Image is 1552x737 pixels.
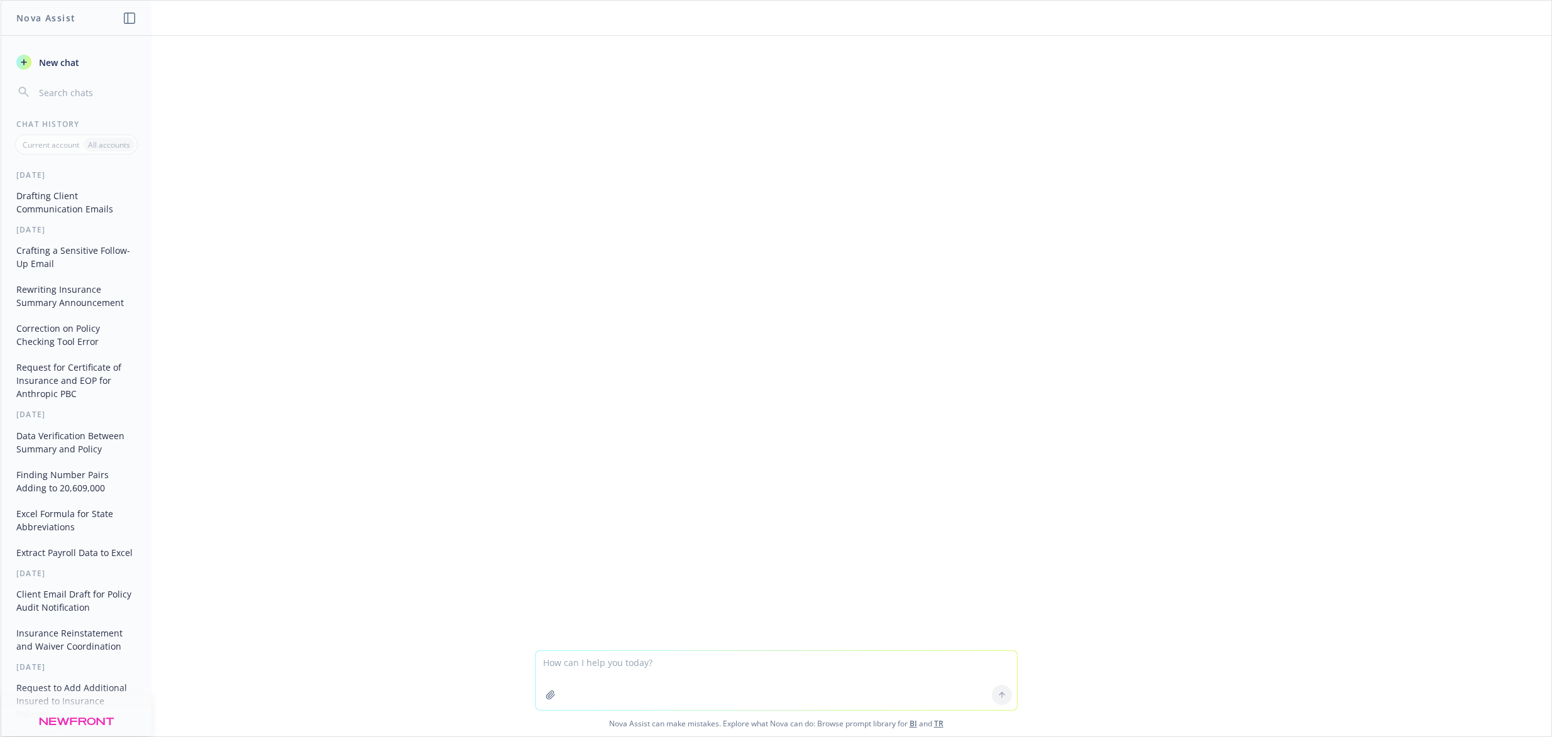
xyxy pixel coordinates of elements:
[11,357,141,404] button: Request for Certificate of Insurance and EOP for Anthropic PBC
[1,119,151,129] div: Chat History
[11,677,141,724] button: Request to Add Additional Insured to Insurance Policies
[11,51,141,74] button: New chat
[11,542,141,563] button: Extract Payroll Data to Excel
[910,718,917,729] a: BI
[11,185,141,219] button: Drafting Client Communication Emails
[1,662,151,672] div: [DATE]
[934,718,944,729] a: TR
[11,279,141,313] button: Rewriting Insurance Summary Announcement
[11,240,141,274] button: Crafting a Sensitive Follow-Up Email
[36,84,136,101] input: Search chats
[1,170,151,180] div: [DATE]
[23,139,79,150] p: Current account
[11,318,141,352] button: Correction on Policy Checking Tool Error
[11,425,141,459] button: Data Verification Between Summary and Policy
[1,224,151,235] div: [DATE]
[11,503,141,537] button: Excel Formula for State Abbreviations
[6,711,1546,736] span: Nova Assist can make mistakes. Explore what Nova can do: Browse prompt library for and
[1,409,151,420] div: [DATE]
[88,139,130,150] p: All accounts
[11,464,141,498] button: Finding Number Pairs Adding to 20,609,000
[11,623,141,657] button: Insurance Reinstatement and Waiver Coordination
[16,11,75,25] h1: Nova Assist
[36,56,79,69] span: New chat
[11,584,141,618] button: Client Email Draft for Policy Audit Notification
[1,568,151,579] div: [DATE]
